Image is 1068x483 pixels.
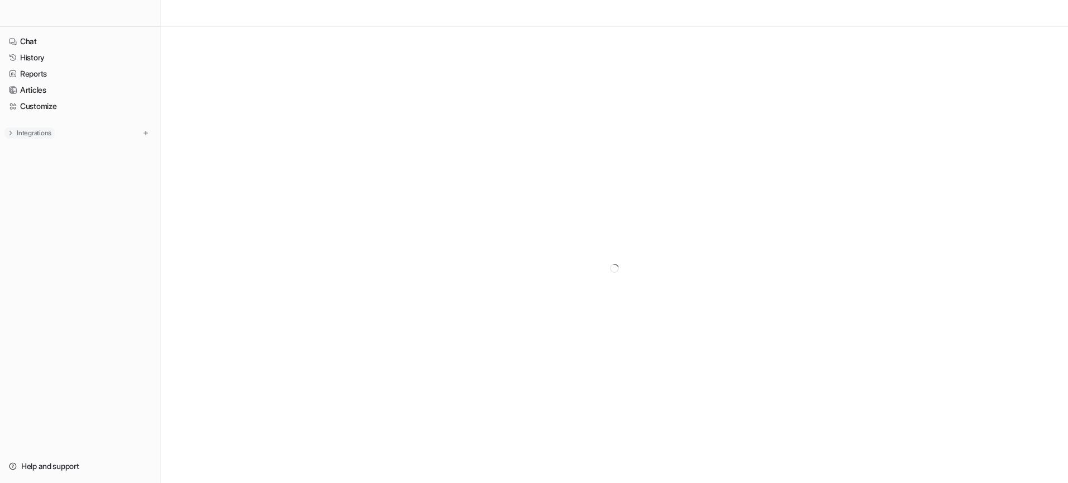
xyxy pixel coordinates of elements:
[142,129,150,137] img: menu_add.svg
[4,98,156,114] a: Customize
[7,129,15,137] img: expand menu
[4,127,55,139] button: Integrations
[4,50,156,65] a: History
[17,129,51,138] p: Integrations
[4,458,156,474] a: Help and support
[4,66,156,82] a: Reports
[4,34,156,49] a: Chat
[4,82,156,98] a: Articles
